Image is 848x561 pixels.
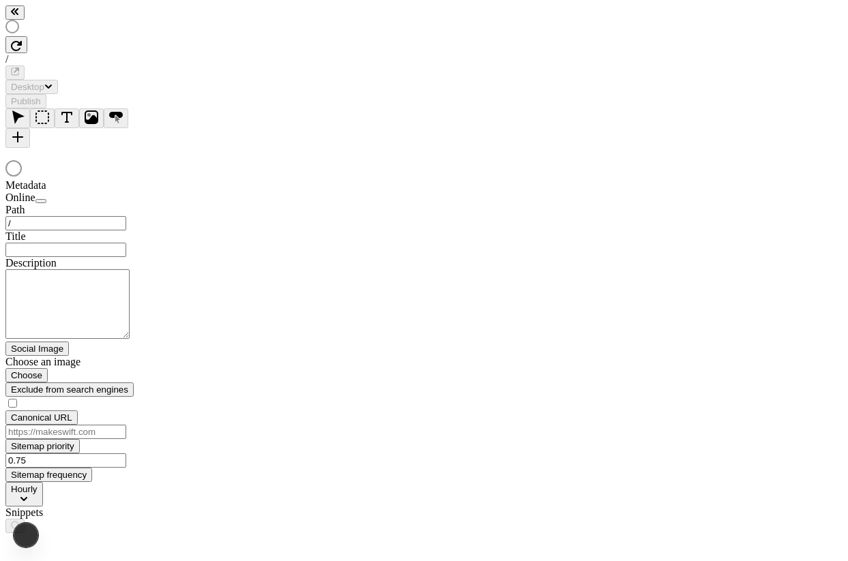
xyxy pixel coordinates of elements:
[5,342,69,356] button: Social Image
[11,441,74,451] span: Sitemap priority
[5,382,134,397] button: Exclude from search engines
[5,80,58,94] button: Desktop
[5,94,46,108] button: Publish
[11,370,42,380] span: Choose
[5,53,843,65] div: /
[5,410,78,425] button: Canonical URL
[30,108,55,128] button: Box
[11,384,128,395] span: Exclude from search engines
[104,108,128,128] button: Button
[5,506,169,519] div: Snippets
[5,425,126,439] input: https://makeswift.com
[5,356,169,368] div: Choose an image
[11,82,44,92] span: Desktop
[5,179,169,192] div: Metadata
[5,439,80,453] button: Sitemap priority
[55,108,79,128] button: Text
[5,482,43,506] button: Hourly
[11,484,38,494] span: Hourly
[5,468,92,482] button: Sitemap frequency
[11,96,41,106] span: Publish
[5,368,48,382] button: Choose
[5,204,25,215] span: Path
[5,257,57,269] span: Description
[11,344,63,354] span: Social Image
[79,108,104,128] button: Image
[11,412,72,423] span: Canonical URL
[5,230,26,242] span: Title
[5,192,35,203] span: Online
[11,470,87,480] span: Sitemap frequency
